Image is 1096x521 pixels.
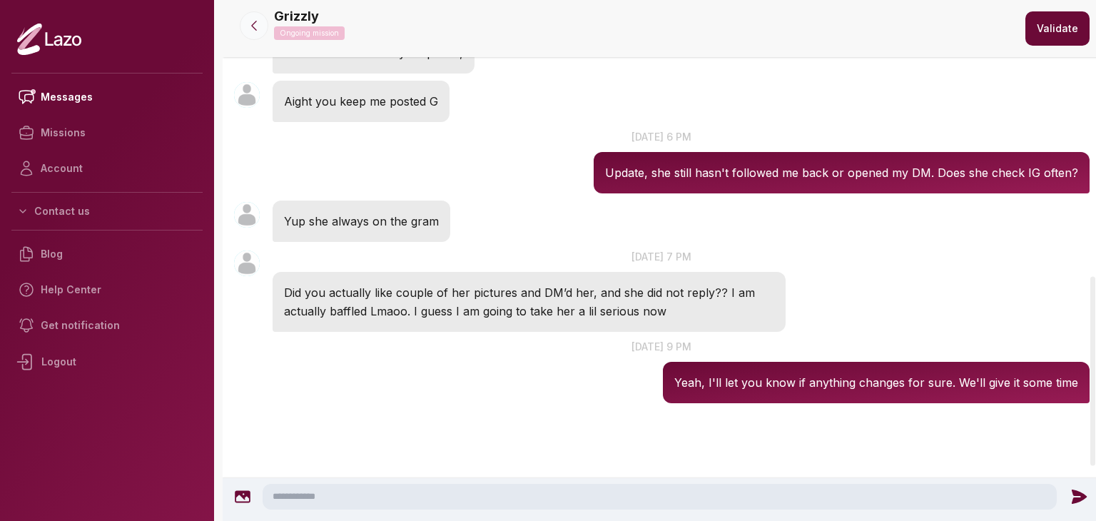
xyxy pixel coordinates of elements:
a: Messages [11,79,203,115]
a: Account [11,151,203,186]
p: Grizzly [274,6,319,26]
p: Aight you keep me posted G [284,92,438,111]
p: Did you actually like couple of her pictures and DM’d her, and she did not reply?? I am actually ... [284,283,774,320]
a: Missions [11,115,203,151]
p: Update, she still hasn't followed me back or opened my DM. Does she check IG often? [605,163,1078,182]
p: Yup she always on the gram [284,212,439,231]
img: User avatar [234,202,260,228]
p: Ongoing mission [274,26,345,40]
a: Blog [11,236,203,272]
button: Contact us [11,198,203,224]
p: Yeah, I'll let you know if anything changes for sure. We'll give it some time [674,373,1078,392]
div: Logout [11,343,203,380]
a: Help Center [11,272,203,308]
a: Get notification [11,308,203,343]
button: Validate [1025,11,1090,46]
img: User avatar [234,82,260,108]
